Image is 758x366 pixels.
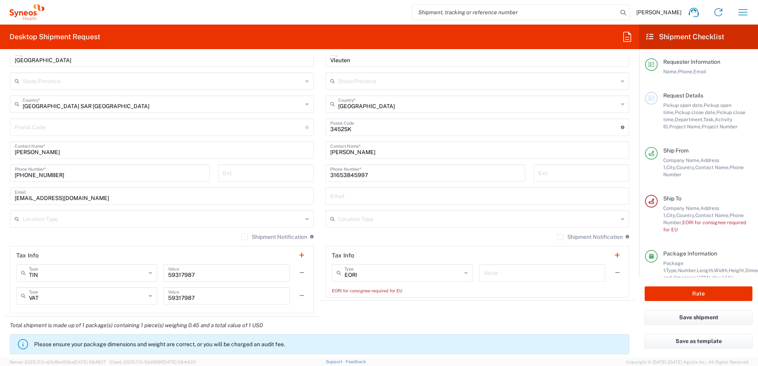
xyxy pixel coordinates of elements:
span: City, [666,212,676,218]
span: Company Name, [663,157,701,163]
span: [PERSON_NAME] [636,9,681,16]
span: Width, [714,267,729,273]
span: Pickup open date, [663,102,704,108]
span: Country, [676,164,695,170]
span: Task, [703,116,715,122]
span: Height, [729,267,745,273]
em: Total shipment is made up of 1 package(s) containing 1 piece(s) weighing 0.45 and a total value o... [4,322,269,328]
span: Email [693,69,706,74]
div: EORI for consignee required for EU [332,287,623,294]
span: Requester Information [663,59,720,65]
span: Project Number [702,124,738,130]
h2: Tax Info [332,252,354,259]
a: Feedback [346,359,366,364]
span: Phone, [678,69,693,74]
label: Shipment Notification [241,234,307,240]
span: Request Details [663,92,703,99]
span: Contact Name, [695,212,729,218]
button: Rate [645,286,752,301]
span: Project Name, [669,124,702,130]
span: [DATE] 08:44:20 [163,360,196,364]
span: Department, [675,116,703,122]
button: Save as template [645,334,752,349]
span: Pickup close date, [675,109,716,115]
span: Client: 2025.17.0-5dd568f [109,360,196,364]
span: Ship From [663,147,689,154]
span: Name, [663,69,678,74]
span: Copyright © [DATE]-[DATE] Agistix Inc., All Rights Reserved [626,358,748,366]
span: Type, [666,267,678,273]
span: Number, [678,267,697,273]
h2: Shipment Checklist [646,32,724,42]
span: City, [666,164,676,170]
p: Please ensure your package dimensions and weight are correct, or you will be charged an audit fee. [34,341,626,348]
label: Shipment Notification [557,234,623,240]
button: Save shipment [645,310,752,325]
span: [DATE] 08:48:17 [74,360,106,364]
span: Ship To [663,195,681,202]
span: Contact Name, [695,164,729,170]
a: Support [326,359,346,364]
span: Package Information [663,250,717,257]
span: Country, [676,212,695,218]
span: EORI for consignee required for EU [663,219,746,233]
span: Package 1: [663,260,683,273]
h2: Desktop Shipment Request [10,32,100,42]
span: Company Name, [663,205,701,211]
span: Length, [697,267,714,273]
span: Server: 2025.17.0-a2fc8bd50ba [10,360,106,364]
input: Shipment, tracking or reference number [412,5,618,20]
h2: Tax Info [16,252,39,259]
